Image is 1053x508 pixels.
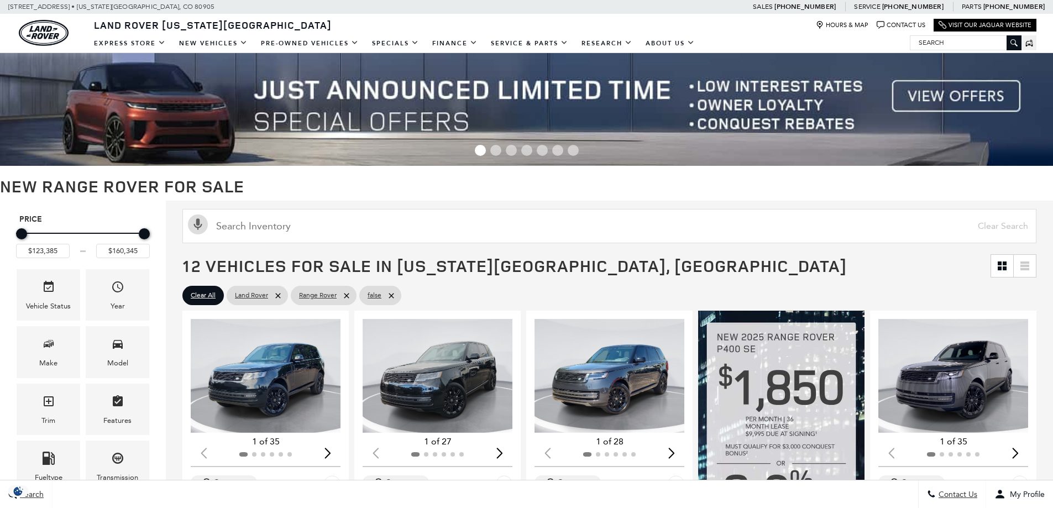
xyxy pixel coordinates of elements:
[17,326,80,378] div: MakeMake
[877,21,925,29] a: Contact Us
[42,449,55,472] span: Fueltype
[19,20,69,46] a: land-rover
[16,244,70,258] input: Minimum
[254,34,365,53] a: Pre-Owned Vehicles
[552,145,563,156] span: Go to slide 6
[235,289,268,302] span: Land Rover
[17,269,80,321] div: VehicleVehicle Status
[188,214,208,234] svg: Click to toggle on voice search
[41,415,55,427] div: Trim
[299,289,337,302] span: Range Rover
[426,34,484,53] a: Finance
[363,319,514,433] img: 2025 Land Rover Range Rover SE 1
[111,392,124,415] span: Features
[535,319,686,433] img: 2025 Land Rover Range Rover SE 1
[324,475,340,496] button: Save Vehicle
[568,145,579,156] span: Go to slide 7
[557,478,590,488] div: Compare
[111,300,125,312] div: Year
[1012,475,1028,496] button: Save Vehicle
[484,34,575,53] a: Service & Parts
[86,326,149,378] div: ModelModel
[385,478,418,488] div: Compare
[816,21,868,29] a: Hours & Map
[878,319,1030,433] img: 2025 Land Rover Range Rover SE 1
[537,145,548,156] span: Go to slide 5
[496,475,512,496] button: Save Vehicle
[19,20,69,46] img: Land Rover
[191,289,216,302] span: Clear All
[365,34,426,53] a: Specials
[16,228,27,239] div: Minimum Price
[182,254,847,277] span: 12 Vehicles for Sale in [US_STATE][GEOGRAPHIC_DATA], [GEOGRAPHIC_DATA]
[774,2,836,11] a: [PHONE_NUMBER]
[139,228,150,239] div: Maximum Price
[535,475,601,490] button: Compare Vehicle
[8,3,214,11] a: [STREET_ADDRESS] • [US_STATE][GEOGRAPHIC_DATA], CO 80905
[664,441,679,465] div: Next slide
[1005,490,1045,499] span: My Profile
[103,415,132,427] div: Features
[96,244,150,258] input: Maximum
[107,357,128,369] div: Model
[87,34,701,53] nav: Main Navigation
[939,21,1031,29] a: Visit Our Jaguar Website
[111,334,124,357] span: Model
[986,480,1053,508] button: Open user profile menu
[363,475,429,490] button: Compare Vehicle
[39,357,57,369] div: Make
[882,2,944,11] a: [PHONE_NUMBER]
[878,319,1030,433] div: 1 / 2
[363,436,512,448] div: 1 of 27
[6,485,31,497] section: Click to Open Cookie Consent Modal
[87,34,172,53] a: EXPRESS STORE
[490,145,501,156] span: Go to slide 2
[87,18,338,32] a: Land Rover [US_STATE][GEOGRAPHIC_DATA]
[1008,441,1023,465] div: Next slide
[213,478,246,488] div: Compare
[535,319,686,433] div: 1 / 2
[191,475,257,490] button: Compare Vehicle
[521,145,532,156] span: Go to slide 4
[492,441,507,465] div: Next slide
[363,319,514,433] div: 1 / 2
[910,36,1021,49] input: Search
[182,209,1036,243] input: Search Inventory
[42,334,55,357] span: Make
[983,2,1045,11] a: [PHONE_NUMBER]
[35,472,62,484] div: Fueltype
[854,3,880,11] span: Service
[17,384,80,435] div: TrimTrim
[191,319,342,433] div: 1 / 2
[16,224,150,258] div: Price
[901,478,934,488] div: Compare
[42,392,55,415] span: Trim
[668,475,684,496] button: Save Vehicle
[191,436,340,448] div: 1 of 35
[86,269,149,321] div: YearYear
[86,384,149,435] div: FeaturesFeatures
[97,472,138,484] div: Transmission
[17,441,80,492] div: FueltypeFueltype
[94,18,332,32] span: Land Rover [US_STATE][GEOGRAPHIC_DATA]
[575,34,639,53] a: Research
[42,277,55,300] span: Vehicle
[6,485,31,497] img: Opt-Out Icon
[962,3,982,11] span: Parts
[111,277,124,300] span: Year
[753,3,773,11] span: Sales
[878,436,1028,448] div: 1 of 35
[475,145,486,156] span: Go to slide 1
[535,436,684,448] div: 1 of 28
[26,300,71,312] div: Vehicle Status
[191,319,342,433] img: 2025 Land Rover Range Rover SE 1
[506,145,517,156] span: Go to slide 3
[111,449,124,472] span: Transmission
[936,490,977,499] span: Contact Us
[19,214,146,224] h5: Price
[368,289,381,302] span: false
[639,34,701,53] a: About Us
[86,441,149,492] div: TransmissionTransmission
[878,475,945,490] button: Compare Vehicle
[320,441,335,465] div: Next slide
